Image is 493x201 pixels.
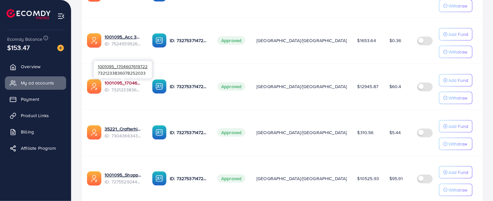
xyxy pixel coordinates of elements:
span: 1001095_1704607619722 [98,63,148,70]
p: Withdraw [448,186,467,194]
img: ic-ba-acc.ded83a64.svg [152,79,167,94]
span: [GEOGRAPHIC_DATA]/[GEOGRAPHIC_DATA] [256,129,347,136]
button: Withdraw [439,138,472,150]
a: 1001095_Shopping Center [105,172,142,178]
span: Payment [21,96,39,102]
span: Approved [217,174,245,183]
button: Withdraw [439,92,472,104]
p: Add Fund [448,30,468,38]
div: <span class='underline'>35221_Crafterhide ad_1700680330947</span></br>7304366343393296385 [105,126,142,139]
p: Withdraw [448,2,467,10]
p: Withdraw [448,94,467,102]
p: ID: 7327537147282571265 [170,175,207,182]
img: ic-ads-acc.e4c84228.svg [87,171,101,186]
div: <span class='underline'>1001095_Acc 3_1751948238983</span></br>7524559526306070535 [105,34,142,47]
a: My ad accounts [5,76,66,89]
span: ID: 7275529244510306305 [105,178,142,185]
span: ID: 7321233836078252033 [105,86,142,93]
p: Withdraw [448,48,467,56]
a: Billing [5,125,66,138]
a: Affiliate Program [5,142,66,155]
p: ID: 7327537147282571265 [170,37,207,44]
span: $12945.87 [357,83,378,90]
p: Add Fund [448,122,468,130]
div: <span class='underline'>1001095_Shopping Center</span></br>7275529244510306305 [105,172,142,185]
button: Withdraw [439,46,472,58]
span: Approved [217,128,245,137]
button: Add Fund [439,166,472,178]
span: [GEOGRAPHIC_DATA]/[GEOGRAPHIC_DATA] [256,83,347,90]
span: Affiliate Program [21,145,56,151]
p: Add Fund [448,168,468,176]
span: $310.56 [357,129,374,136]
button: Withdraw [439,184,472,196]
span: ID: 7524559526306070535 [105,40,142,47]
a: Overview [5,60,66,73]
img: ic-ba-acc.ded83a64.svg [152,33,167,48]
span: My ad accounts [21,80,54,86]
span: [GEOGRAPHIC_DATA]/[GEOGRAPHIC_DATA] [256,175,347,182]
span: $5.44 [389,129,401,136]
button: Add Fund [439,74,472,86]
img: ic-ads-acc.e4c84228.svg [87,79,101,94]
span: $60.4 [389,83,401,90]
img: ic-ads-acc.e4c84228.svg [87,33,101,48]
a: 1001095_Acc 3_1751948238983 [105,34,142,40]
span: ID: 7304366343393296385 [105,132,142,139]
span: Overview [21,63,40,70]
span: Ecomdy Balance [7,36,42,42]
span: $1653.64 [357,37,376,44]
a: 1001095_1704607619722 [105,80,142,86]
img: menu [57,12,65,20]
img: ic-ba-acc.ded83a64.svg [152,171,167,186]
span: $153.47 [7,43,30,52]
button: Add Fund [439,28,472,40]
p: ID: 7327537147282571265 [170,83,207,90]
img: image [57,45,64,51]
span: Product Links [21,112,49,119]
span: [GEOGRAPHIC_DATA]/[GEOGRAPHIC_DATA] [256,37,347,44]
span: $95.91 [389,175,403,182]
img: ic-ads-acc.e4c84228.svg [87,125,101,140]
p: Add Fund [448,76,468,84]
img: ic-ba-acc.ded83a64.svg [152,125,167,140]
span: Approved [217,36,245,45]
img: logo [7,9,51,19]
a: Product Links [5,109,66,122]
span: Billing [21,129,34,135]
p: ID: 7327537147282571265 [170,129,207,136]
div: 7321233836078252033 [94,61,152,78]
span: Approved [217,82,245,91]
a: 35221_Crafterhide ad_1700680330947 [105,126,142,132]
span: $0.36 [389,37,401,44]
p: Withdraw [448,140,467,148]
a: Payment [5,93,66,106]
span: $10525.93 [357,175,379,182]
button: Add Fund [439,120,472,132]
iframe: Chat [465,172,488,196]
